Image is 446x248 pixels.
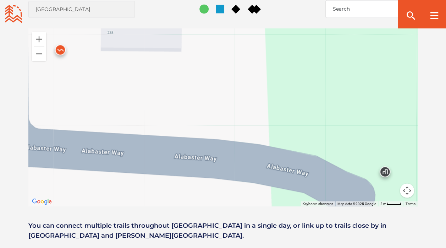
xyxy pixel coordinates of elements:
a: Open this area in Google Maps (opens a new window) [30,197,54,206]
img: Google [30,197,54,206]
button: Zoom out [32,47,46,61]
ion-icon: search [405,10,417,21]
button: Map camera controls [400,183,414,198]
span: 2 m [380,201,386,205]
a: Terms (opens in new tab) [406,201,415,205]
span: Map data ©2025 Google [337,201,376,205]
p: You can connect multiple trails throughout [GEOGRAPHIC_DATA] in a single day, or link up to trail... [28,220,418,240]
button: Zoom in [32,32,46,46]
button: Map Scale: 2 m per 38 pixels [378,201,403,206]
button: Keyboard shortcuts [303,201,333,206]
